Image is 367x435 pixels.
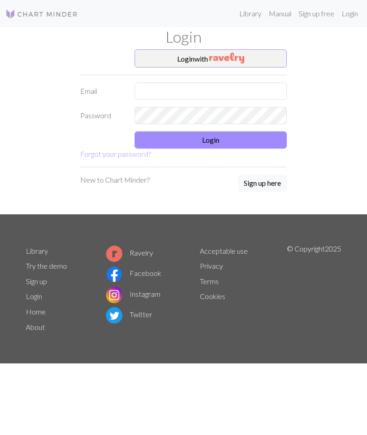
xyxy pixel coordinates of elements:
[26,246,48,255] a: Library
[238,174,287,193] a: Sign up here
[106,307,122,324] img: Twitter logo
[135,131,287,149] button: Login
[287,243,341,335] p: © Copyright 2025
[26,292,42,300] a: Login
[200,261,223,270] a: Privacy
[106,246,122,262] img: Ravelry logo
[200,246,248,255] a: Acceptable use
[26,307,46,316] a: Home
[338,5,362,23] a: Login
[75,107,129,124] label: Password
[236,5,265,23] a: Library
[200,277,219,285] a: Terms
[135,49,287,68] button: Loginwith
[26,261,67,270] a: Try the demo
[20,27,347,46] h1: Login
[200,292,225,300] a: Cookies
[26,277,47,285] a: Sign up
[26,323,45,331] a: About
[5,9,78,19] img: Logo
[80,150,151,158] a: Forgot your password?
[238,174,287,192] button: Sign up here
[265,5,295,23] a: Manual
[106,248,153,257] a: Ravelry
[80,174,150,185] p: New to Chart Minder?
[106,287,122,303] img: Instagram logo
[295,5,338,23] a: Sign up free
[106,290,160,298] a: Instagram
[75,82,129,100] label: Email
[209,53,244,63] img: Ravelry
[106,310,152,319] a: Twitter
[106,269,161,277] a: Facebook
[106,266,122,282] img: Facebook logo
